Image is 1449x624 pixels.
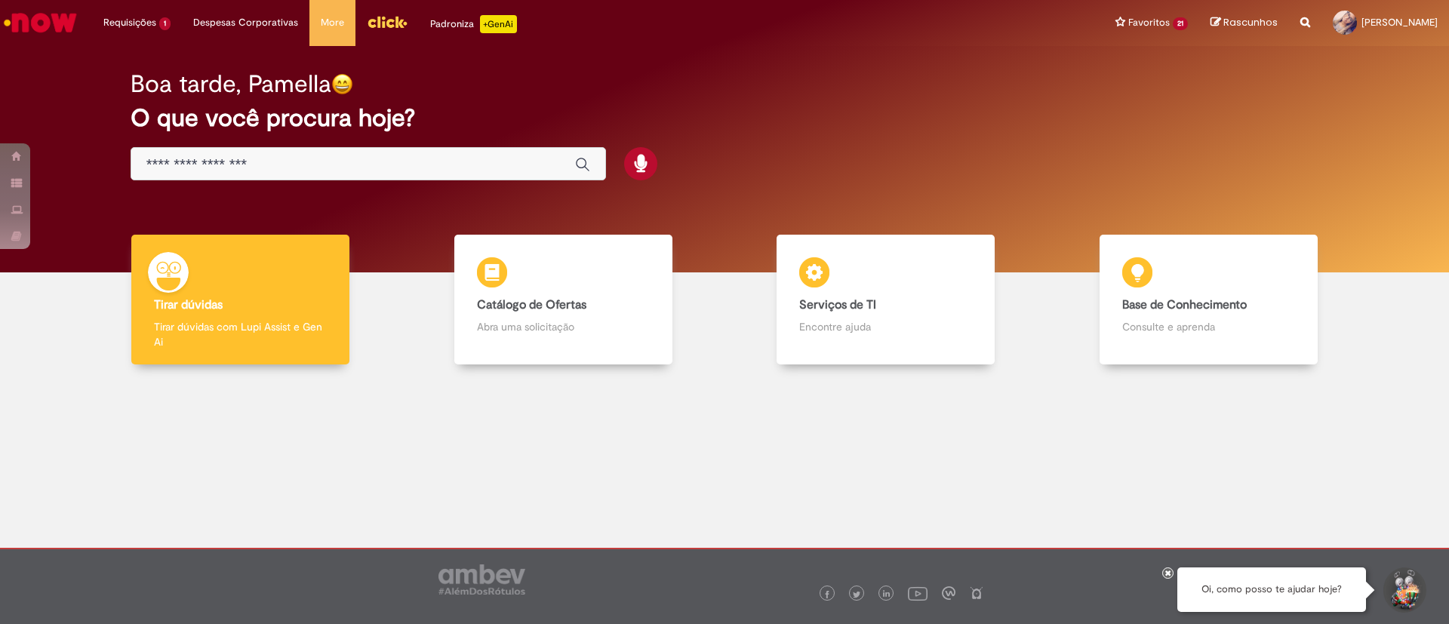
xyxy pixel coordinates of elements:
[799,319,972,334] p: Encontre ajuda
[480,15,517,33] p: +GenAi
[1211,16,1278,30] a: Rascunhos
[1048,235,1371,365] a: Base de Conhecimento Consulte e aprenda
[823,591,831,598] img: logo_footer_facebook.png
[1128,15,1170,30] span: Favoritos
[1381,567,1426,613] button: Iniciar Conversa de Suporte
[724,235,1048,365] a: Serviços de TI Encontre ajuda
[193,15,298,30] span: Despesas Corporativas
[321,15,344,30] span: More
[1173,17,1188,30] span: 21
[477,319,650,334] p: Abra uma solicitação
[799,297,876,312] b: Serviços de TI
[430,15,517,33] div: Padroniza
[942,586,955,600] img: logo_footer_workplace.png
[1223,15,1278,29] span: Rascunhos
[438,564,525,595] img: logo_footer_ambev_rotulo_gray.png
[159,17,171,30] span: 1
[970,586,983,600] img: logo_footer_naosei.png
[131,105,1319,131] h2: O que você procura hoje?
[79,235,402,365] a: Tirar dúvidas Tirar dúvidas com Lupi Assist e Gen Ai
[103,15,156,30] span: Requisições
[883,590,891,599] img: logo_footer_linkedin.png
[131,71,331,97] h2: Boa tarde, Pamella
[331,73,353,95] img: happy-face.png
[477,297,586,312] b: Catálogo de Ofertas
[367,11,408,33] img: click_logo_yellow_360x200.png
[154,319,327,349] p: Tirar dúvidas com Lupi Assist e Gen Ai
[853,591,860,598] img: logo_footer_twitter.png
[1122,319,1295,334] p: Consulte e aprenda
[1122,297,1247,312] b: Base de Conhecimento
[1177,567,1366,612] div: Oi, como posso te ajudar hoje?
[154,297,223,312] b: Tirar dúvidas
[1361,16,1438,29] span: [PERSON_NAME]
[908,583,928,603] img: logo_footer_youtube.png
[2,8,79,38] img: ServiceNow
[402,235,725,365] a: Catálogo de Ofertas Abra uma solicitação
